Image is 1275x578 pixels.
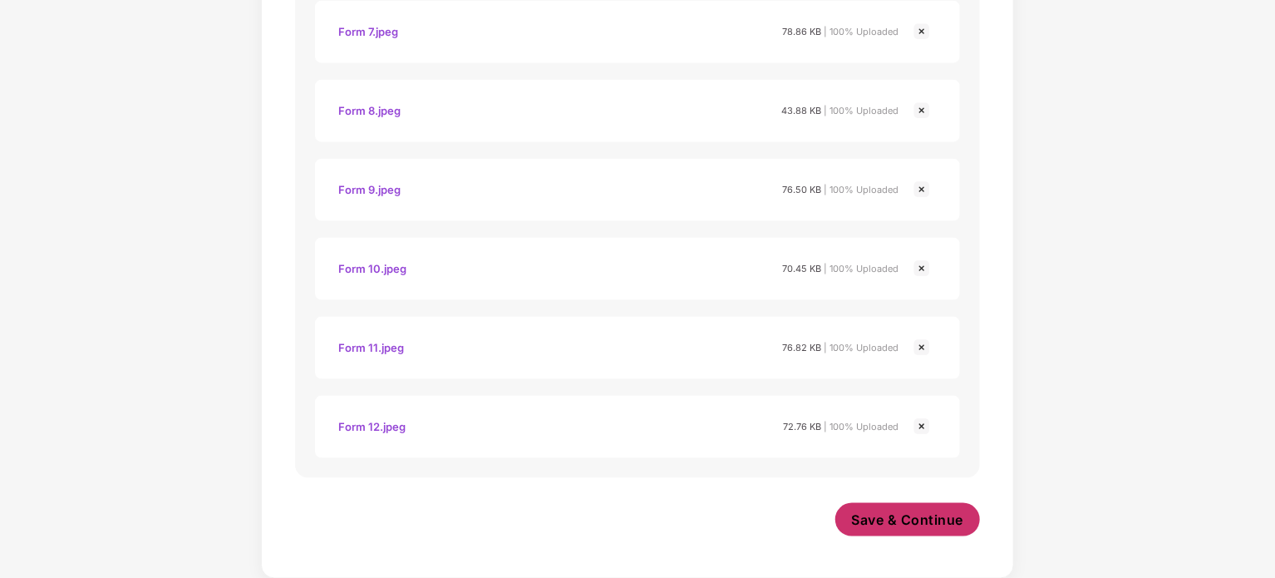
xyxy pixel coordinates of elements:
[912,101,932,121] img: svg+xml;base64,PHN2ZyBpZD0iQ3Jvc3MtMjR4MjQiIHhtbG5zPSJodHRwOi8vd3d3LnczLm9yZy8yMDAwL3N2ZyIgd2lkdG...
[782,184,821,195] span: 76.50 KB
[912,417,932,437] img: svg+xml;base64,PHN2ZyBpZD0iQ3Jvc3MtMjR4MjQiIHhtbG5zPSJodHRwOi8vd3d3LnczLm9yZy8yMDAwL3N2ZyIgd2lkdG...
[835,503,981,536] button: Save & Continue
[338,96,401,125] div: Form 8.jpeg
[824,105,898,116] span: | 100% Uploaded
[912,22,932,42] img: svg+xml;base64,PHN2ZyBpZD0iQ3Jvc3MtMjR4MjQiIHhtbG5zPSJodHRwOi8vd3d3LnczLm9yZy8yMDAwL3N2ZyIgd2lkdG...
[824,26,898,37] span: | 100% Uploaded
[782,263,821,274] span: 70.45 KB
[338,17,398,46] div: Form 7.jpeg
[912,338,932,358] img: svg+xml;base64,PHN2ZyBpZD0iQ3Jvc3MtMjR4MjQiIHhtbG5zPSJodHRwOi8vd3d3LnczLm9yZy8yMDAwL3N2ZyIgd2lkdG...
[912,180,932,200] img: svg+xml;base64,PHN2ZyBpZD0iQ3Jvc3MtMjR4MjQiIHhtbG5zPSJodHRwOi8vd3d3LnczLm9yZy8yMDAwL3N2ZyIgd2lkdG...
[781,105,821,116] span: 43.88 KB
[338,254,406,283] div: Form 10.jpeg
[783,421,821,432] span: 72.76 KB
[824,342,898,353] span: | 100% Uploaded
[824,421,898,432] span: | 100% Uploaded
[782,342,821,353] span: 76.82 KB
[338,333,404,362] div: Form 11.jpeg
[338,175,401,204] div: Form 9.jpeg
[338,413,406,441] div: Form 12.jpeg
[824,263,898,274] span: | 100% Uploaded
[782,26,821,37] span: 78.86 KB
[824,184,898,195] span: | 100% Uploaded
[912,259,932,279] img: svg+xml;base64,PHN2ZyBpZD0iQ3Jvc3MtMjR4MjQiIHhtbG5zPSJodHRwOi8vd3d3LnczLm9yZy8yMDAwL3N2ZyIgd2lkdG...
[852,511,964,529] span: Save & Continue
